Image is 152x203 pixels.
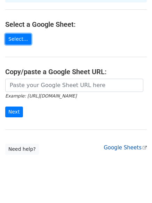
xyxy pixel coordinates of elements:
small: Example: [URL][DOMAIN_NAME] [5,93,77,99]
a: Need help? [5,144,39,155]
a: Select... [5,34,31,45]
iframe: Chat Widget [117,170,152,203]
h4: Select a Google Sheet: [5,20,147,29]
h4: Copy/paste a Google Sheet URL: [5,68,147,76]
a: Google Sheets [104,145,147,151]
input: Paste your Google Sheet URL here [5,79,143,92]
input: Next [5,107,23,117]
